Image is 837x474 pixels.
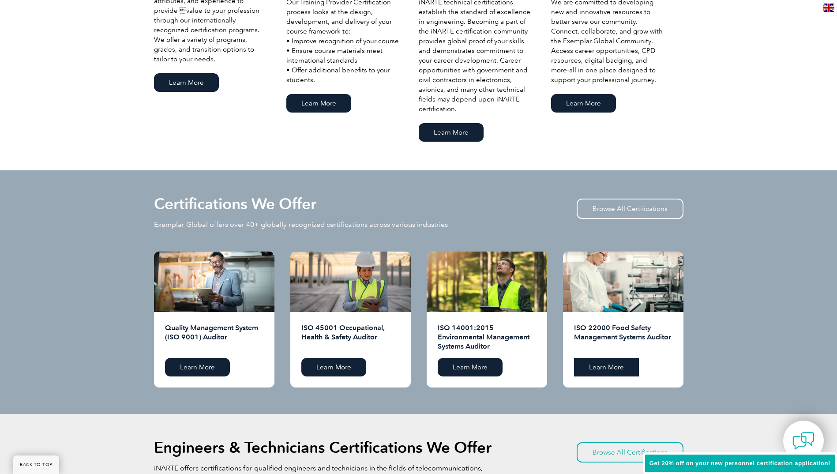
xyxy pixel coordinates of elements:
a: Learn More [438,358,503,376]
a: Learn More [419,123,484,142]
p: Exemplar Global offers over 40+ globally recognized certifications across various industries [154,220,448,229]
h2: Quality Management System (ISO 9001) Auditor [165,323,263,351]
a: BACK TO TOP [13,455,59,474]
h2: ISO 22000 Food Safety Management Systems Auditor [574,323,672,351]
a: Learn More [551,94,616,113]
a: Browse All Certifications [577,199,683,219]
a: Learn More [574,358,639,376]
h2: ISO 45001 Occupational, Health & Safety Auditor [301,323,400,351]
h2: Engineers & Technicians Certifications We Offer [154,440,492,455]
a: Browse All Certifications [577,442,683,463]
span: Get 20% off on your new personnel certification application! [649,460,830,466]
h2: ISO 14001:2015 Environmental Management Systems Auditor [438,323,536,351]
a: Learn More [154,73,219,92]
a: Learn More [286,94,351,113]
a: Learn More [301,358,366,376]
img: en [823,4,834,12]
img: contact-chat.png [792,430,814,452]
a: Learn More [165,358,230,376]
h2: Certifications We Offer [154,197,316,211]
